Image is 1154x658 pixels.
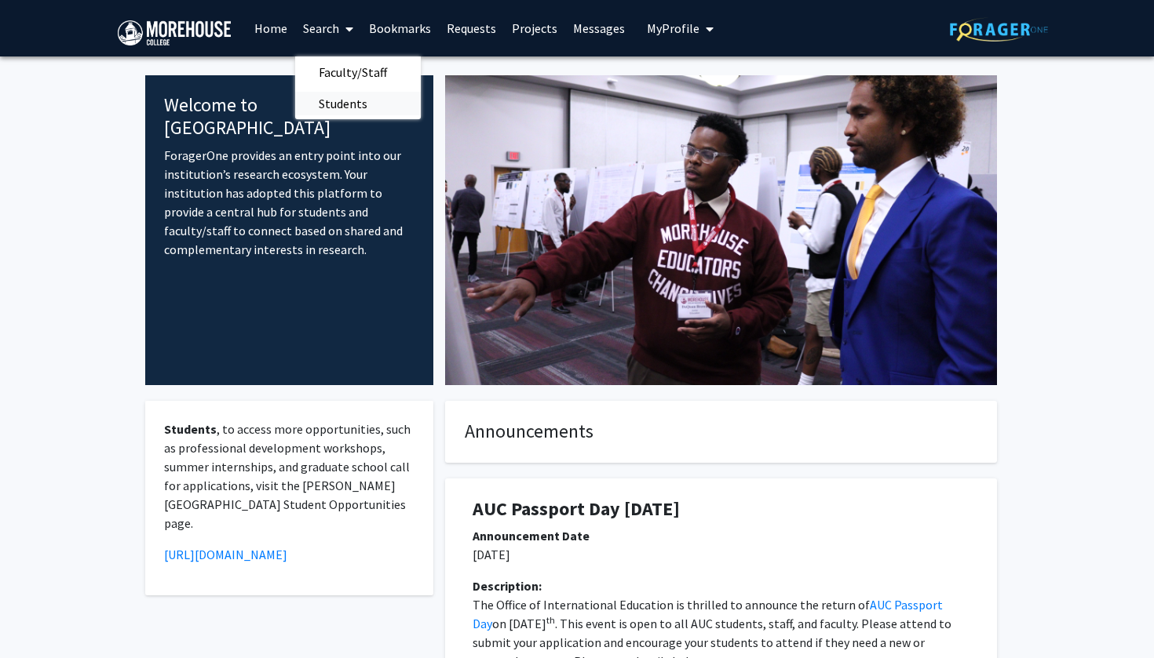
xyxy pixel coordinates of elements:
h4: Welcome to [GEOGRAPHIC_DATA] [164,94,414,140]
a: Faculty/Staff [295,60,421,84]
span: Faculty/Staff [295,56,411,88]
a: Home [247,1,295,56]
a: Messages [565,1,633,56]
a: Requests [439,1,504,56]
div: Description: [473,576,970,595]
img: ForagerOne Logo [950,17,1048,42]
a: Students [295,92,421,115]
img: Cover Image [445,75,997,385]
strong: Students [164,421,217,437]
a: [URL][DOMAIN_NAME] [164,547,287,562]
span: My Profile [647,20,699,36]
a: Search [295,1,361,56]
p: ForagerOne provides an entry point into our institution’s research ecosystem. Your institution ha... [164,146,414,259]
img: Morehouse College Logo [118,20,231,45]
span: Students [295,88,391,119]
iframe: Chat [12,587,67,646]
p: [DATE] [473,545,970,564]
div: Announcement Date [473,526,970,545]
sup: th [546,614,555,626]
h1: AUC Passport Day [DATE] [473,498,970,521]
a: Bookmarks [361,1,439,56]
p: , to access more opportunities, such as professional development workshops, summer internships, a... [164,420,414,533]
a: Projects [504,1,565,56]
h4: Announcements [465,420,977,443]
